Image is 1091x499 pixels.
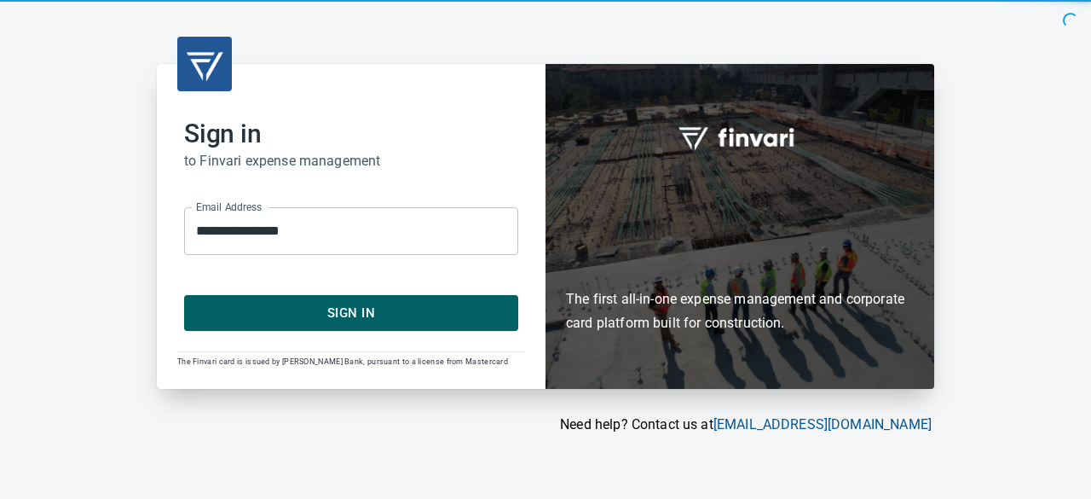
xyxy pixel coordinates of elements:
[713,416,932,432] a: [EMAIL_ADDRESS][DOMAIN_NAME]
[203,302,499,324] span: Sign In
[184,119,518,149] h2: Sign in
[184,44,225,84] img: transparent_logo.png
[177,357,508,366] span: The Finvari card is issued by [PERSON_NAME] Bank, pursuant to a license from Mastercard
[545,64,934,389] div: Finvari
[184,295,518,331] button: Sign In
[566,189,914,336] h6: The first all-in-one expense management and corporate card platform built for construction.
[184,149,518,173] h6: to Finvari expense management
[676,118,804,157] img: fullword_logo_white.png
[157,415,932,435] p: Need help? Contact us at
